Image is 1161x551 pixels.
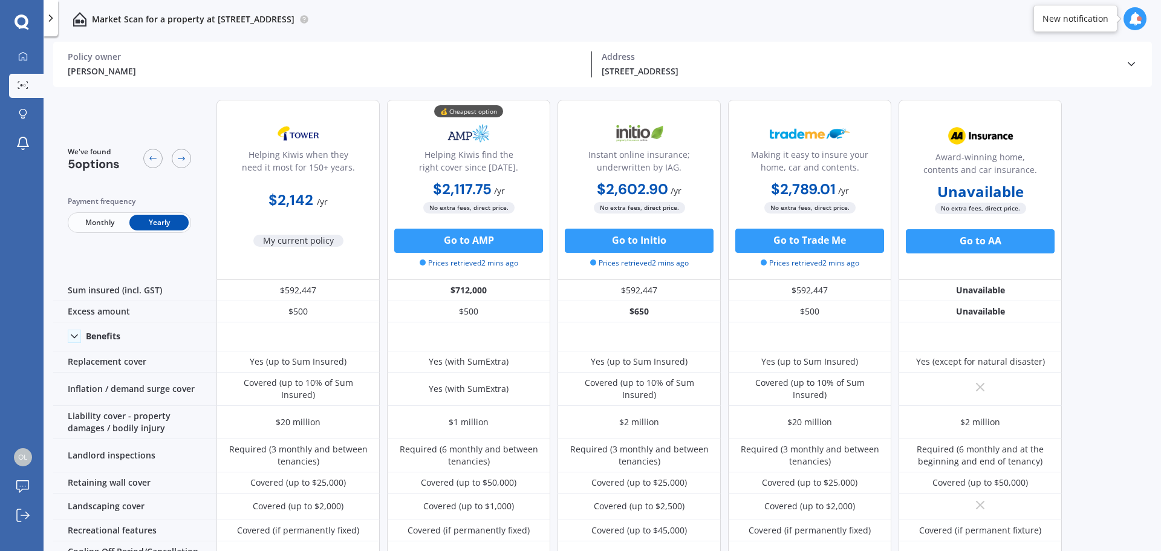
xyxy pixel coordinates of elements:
div: Recreational features [53,520,216,541]
div: Required (3 monthly and between tenancies) [567,443,712,468]
div: Landscaping cover [53,494,216,520]
div: Covered (if permanently fixed) [408,524,530,536]
div: $2 million [960,416,1000,428]
div: Payment frequency [68,195,191,207]
span: No extra fees, direct price. [423,202,515,214]
div: Covered (up to $45,000) [591,524,687,536]
div: Landlord inspections [53,439,216,472]
div: Address [602,51,1116,62]
div: Covered (up to $50,000) [421,477,516,489]
div: Inflation / demand surge cover [53,373,216,406]
div: Covered (up to 10% of Sum Insured) [737,377,882,401]
button: Go to AA [906,229,1055,253]
span: / yr [317,196,328,207]
b: $2,789.01 [771,180,836,198]
div: $2 million [619,416,659,428]
div: Covered (up to $25,000) [762,477,857,489]
div: Covered (up to $2,000) [764,500,855,512]
span: Prices retrieved 2 mins ago [420,258,518,269]
div: Liability cover - property damages / bodily injury [53,406,216,439]
span: Prices retrieved 2 mins ago [590,258,689,269]
div: Yes (up to Sum Insured) [761,356,858,368]
img: home-and-contents.b802091223b8502ef2dd.svg [73,12,87,27]
span: No extra fees, direct price. [764,202,856,214]
div: Replacement cover [53,351,216,373]
div: Retaining wall cover [53,472,216,494]
p: Market Scan for a property at [STREET_ADDRESS] [92,13,294,25]
b: $2,117.75 [433,180,492,198]
span: / yr [838,185,849,197]
div: Required (6 monthly and between tenancies) [396,443,541,468]
div: [STREET_ADDRESS] [602,65,1116,77]
b: $2,602.90 [597,180,668,198]
div: $500 [387,301,550,322]
div: Excess amount [53,301,216,322]
div: New notification [1042,13,1108,25]
div: Covered (up to $2,000) [253,500,343,512]
span: My current policy [253,235,343,247]
div: $500 [216,301,380,322]
img: cca028d3fc7cb5df436d70e1115c4599 [14,448,32,466]
img: AMP.webp [429,119,509,149]
div: Covered (up to $1,000) [423,500,514,512]
div: $20 million [276,416,320,428]
span: No extra fees, direct price. [594,202,685,214]
img: Tower.webp [258,119,338,149]
div: Helping Kiwis when they need it most for 150+ years. [227,148,369,178]
div: Covered (up to 10% of Sum Insured) [226,377,371,401]
span: We've found [68,146,120,157]
img: AA.webp [940,121,1020,151]
div: Unavailable [899,301,1062,322]
button: Go to Trade Me [735,229,884,253]
b: $2,142 [268,191,313,209]
div: $1 million [449,416,489,428]
div: Covered (up to $2,500) [594,500,685,512]
div: Covered (up to $50,000) [932,477,1028,489]
span: / yr [494,185,505,197]
div: Instant online insurance; underwritten by IAG. [568,148,711,178]
span: Prices retrieved 2 mins ago [761,258,859,269]
div: Covered (if permanent fixture) [919,524,1041,536]
img: Trademe.webp [770,119,850,149]
div: Yes (except for natural disaster) [916,356,1045,368]
img: Initio.webp [599,119,679,149]
div: Required (3 monthly and between tenancies) [226,443,371,468]
span: No extra fees, direct price. [935,203,1026,214]
div: Covered (up to $25,000) [591,477,687,489]
div: Required (6 monthly and at the beginning and end of tenancy) [908,443,1053,468]
div: $500 [728,301,891,322]
div: Covered (up to $25,000) [250,477,346,489]
div: Yes (with SumExtra) [429,356,509,368]
div: $592,447 [728,280,891,301]
div: $592,447 [558,280,721,301]
button: Go to Initio [565,229,714,253]
div: Unavailable [899,280,1062,301]
div: Award-winning home, contents and car insurance. [909,151,1052,181]
button: Go to AMP [394,229,543,253]
div: Benefits [86,331,120,342]
div: Yes (with SumExtra) [429,383,509,395]
b: Unavailable [937,186,1024,198]
div: $20 million [787,416,832,428]
div: Policy owner [68,51,582,62]
div: $712,000 [387,280,550,301]
div: Required (3 monthly and between tenancies) [737,443,882,468]
span: Monthly [70,215,129,230]
div: Making it easy to insure your home, car and contents. [738,148,881,178]
span: / yr [671,185,681,197]
div: 💰 Cheapest option [434,105,503,117]
span: 5 options [68,156,120,172]
div: [PERSON_NAME] [68,65,582,77]
span: Yearly [129,215,189,230]
div: Helping Kiwis find the right cover since [DATE]. [397,148,540,178]
div: $650 [558,301,721,322]
div: Yes (up to Sum Insured) [250,356,346,368]
div: $592,447 [216,280,380,301]
div: Yes (up to Sum Insured) [591,356,688,368]
div: Sum insured (incl. GST) [53,280,216,301]
div: Covered (up to 10% of Sum Insured) [567,377,712,401]
div: Covered (if permanently fixed) [749,524,871,536]
div: Covered (if permanently fixed) [237,524,359,536]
